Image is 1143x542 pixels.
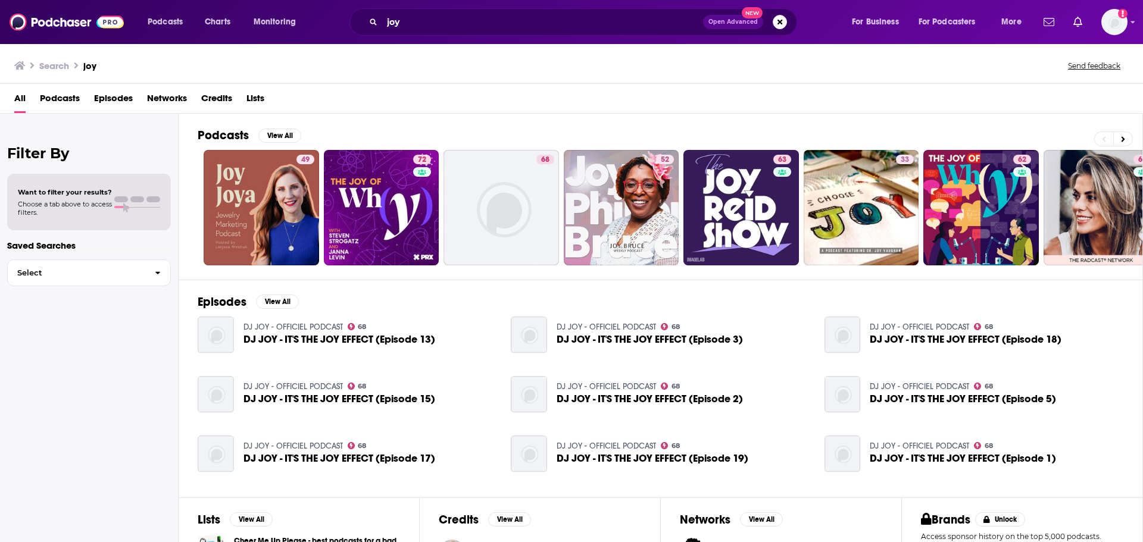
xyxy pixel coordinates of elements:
span: 33 [901,154,909,166]
span: 68 [985,443,993,449]
span: 49 [301,154,310,166]
button: Open AdvancedNew [703,15,763,29]
span: Lists [246,89,264,113]
button: open menu [993,12,1036,32]
h2: Filter By [7,145,171,162]
h2: Networks [680,512,730,527]
span: 63 [778,154,786,166]
a: 52 [656,155,674,164]
a: 68 [974,323,993,330]
a: 68 [974,442,993,449]
img: DJ JOY - IT'S THE JOY EFFECT (Episode 15) [198,376,234,412]
a: 68 [536,155,554,164]
span: Logged in as megcassidy [1101,9,1128,35]
button: open menu [245,12,311,32]
a: CreditsView All [439,512,531,527]
button: open menu [844,12,914,32]
button: View All [740,512,783,527]
span: DJ JOY - IT'S THE JOY EFFECT (Episode 15) [243,394,435,404]
span: Charts [205,14,230,30]
span: All [14,89,26,113]
a: 68 [661,442,680,449]
a: 52 [564,150,679,265]
a: DJ JOY - OFFICIEL PODCAST [557,441,656,451]
a: Charts [197,12,238,32]
span: DJ JOY - IT'S THE JOY EFFECT (Episode 19) [557,453,748,463]
button: View All [256,295,299,309]
a: Podchaser - Follow, Share and Rate Podcasts [10,11,124,33]
h3: joy [83,60,96,71]
a: ListsView All [198,512,273,527]
button: View All [258,129,301,143]
span: Open Advanced [708,19,758,25]
a: 49 [296,155,314,164]
span: More [1001,14,1022,30]
h2: Lists [198,512,220,527]
a: PodcastsView All [198,128,301,143]
a: 72 [324,150,439,265]
a: 62 [1013,155,1031,164]
span: 68 [358,443,366,449]
a: NetworksView All [680,512,783,527]
h2: Credits [439,512,479,527]
h3: Search [39,60,69,71]
span: 68 [672,443,680,449]
a: 68 [661,323,680,330]
a: 68 [348,383,367,390]
img: DJ JOY - IT'S THE JOY EFFECT (Episode 18) [825,317,861,353]
button: View All [230,512,273,527]
a: 62 [923,150,1039,265]
a: 68 [974,383,993,390]
span: 62 [1018,154,1026,166]
a: DJ JOY - OFFICIEL PODCAST [243,322,343,332]
a: DJ JOY - IT'S THE JOY EFFECT (Episode 2) [557,394,743,404]
a: Episodes [94,89,133,113]
a: DJ JOY - OFFICIEL PODCAST [557,322,656,332]
a: 68 [348,323,367,330]
a: Show notifications dropdown [1039,12,1059,32]
a: DJ JOY - IT'S THE JOY EFFECT (Episode 1) [870,453,1056,463]
h2: Brands [921,512,970,527]
p: Access sponsor history on the top 5,000 podcasts. [921,532,1123,541]
a: DJ JOY - IT'S THE JOY EFFECT (Episode 13) [243,334,435,344]
button: Unlock [975,512,1026,527]
a: DJ JOY - OFFICIEL PODCAST [870,441,969,451]
span: 52 [661,154,669,166]
p: Saved Searches [7,240,171,251]
a: 49 [204,150,319,265]
span: Choose a tab above to access filters. [18,200,112,217]
a: DJ JOY - IT'S THE JOY EFFECT (Episode 5) [870,394,1056,404]
a: DJ JOY - IT'S THE JOY EFFECT (Episode 5) [825,376,861,412]
a: 68 [661,383,680,390]
span: 68 [672,384,680,389]
a: Credits [201,89,232,113]
a: DJ JOY - OFFICIEL PODCAST [243,381,343,391]
span: Want to filter your results? [18,188,112,196]
img: DJ JOY - IT'S THE JOY EFFECT (Episode 2) [511,376,547,412]
a: 33 [896,155,914,164]
span: 68 [358,384,366,389]
span: DJ JOY - IT'S THE JOY EFFECT (Episode 17) [243,453,435,463]
img: DJ JOY - IT'S THE JOY EFFECT (Episode 1) [825,436,861,472]
div: Search podcasts, credits, & more... [361,8,808,36]
button: open menu [139,12,198,32]
span: Podcasts [148,14,183,30]
span: For Business [852,14,899,30]
a: Podcasts [40,89,80,113]
h2: Podcasts [198,128,249,143]
a: 72 [413,155,431,164]
a: DJ JOY - OFFICIEL PODCAST [870,322,969,332]
button: Show profile menu [1101,9,1128,35]
img: DJ JOY - IT'S THE JOY EFFECT (Episode 3) [511,317,547,353]
img: DJ JOY - IT'S THE JOY EFFECT (Episode 19) [511,436,547,472]
a: DJ JOY - IT'S THE JOY EFFECT (Episode 18) [870,334,1061,344]
span: 68 [358,324,366,330]
img: User Profile [1101,9,1128,35]
a: Networks [147,89,187,113]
